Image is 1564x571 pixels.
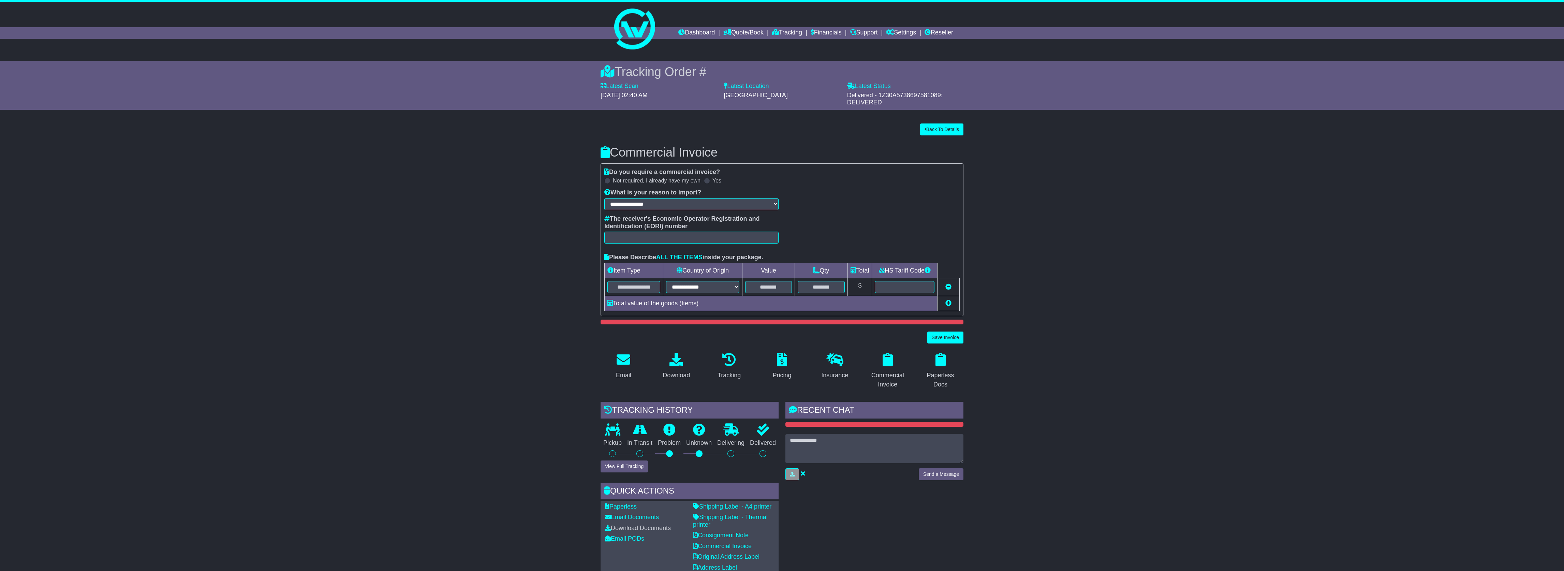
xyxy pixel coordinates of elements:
[624,439,655,447] p: In Transit
[772,371,791,380] div: Pricing
[605,525,671,531] a: Download Documents
[601,439,624,447] p: Pickup
[611,350,636,382] a: Email
[772,27,802,39] a: Tracking
[821,371,848,380] div: Insurance
[922,371,959,389] div: Paperless Docs
[693,564,737,571] a: Address Label
[693,503,771,510] a: Shipping Label - A4 printer
[605,514,659,521] a: Email Documents
[605,535,644,542] a: Email PODs
[601,64,963,79] div: Tracking Order #
[847,83,891,90] label: Latest Status
[945,300,951,307] a: Add new item
[724,83,769,90] label: Latest Location
[604,254,763,261] label: Please Describe inside your package.
[604,169,720,176] label: Do you require a commercial invoice?
[817,350,853,382] a: Insurance
[718,371,741,380] div: Tracking
[601,83,638,90] label: Latest Scan
[601,92,648,99] span: [DATE] 02:40 AM
[925,27,953,39] a: Reseller
[605,263,663,278] td: Item Type
[713,350,745,382] a: Tracking
[604,215,779,230] label: The receiver's Economic Operator Registration and Identification (EORI) number
[919,468,963,480] button: Send a Message
[785,402,963,420] div: RECENT CHAT
[658,350,694,382] a: Download
[613,177,700,184] label: Not required, I already have my own
[693,532,749,539] a: Consignment Note
[848,278,872,296] td: $
[917,350,963,392] a: Paperless Docs
[795,263,848,278] td: Qty
[693,543,752,550] a: Commercial Invoice
[850,27,877,39] a: Support
[742,263,795,278] td: Value
[601,402,779,420] div: Tracking history
[869,371,906,389] div: Commercial Invoice
[724,92,787,99] span: [GEOGRAPHIC_DATA]
[693,514,768,528] a: Shipping Label - Thermal printer
[655,439,683,447] p: Problem
[605,503,637,510] a: Paperless
[656,254,703,261] span: ALL THE ITEMS
[920,123,963,135] button: Back To Details
[601,483,779,501] div: Quick Actions
[683,439,714,447] p: Unknown
[604,299,931,308] div: Total value of the goods ( Items)
[886,27,916,39] a: Settings
[865,350,911,392] a: Commercial Invoice
[847,92,943,106] span: Delivered - 1Z30A5738697581089: DELIVERED
[678,27,715,39] a: Dashboard
[601,460,648,472] button: View Full Tracking
[945,283,951,290] a: Remove this item
[663,371,690,380] div: Download
[747,439,779,447] p: Delivered
[616,371,631,380] div: Email
[768,350,796,382] a: Pricing
[712,177,721,184] label: Yes
[848,263,872,278] td: Total
[693,553,759,560] a: Original Address Label
[601,146,963,159] h3: Commercial Invoice
[723,27,764,39] a: Quote/Book
[811,27,842,39] a: Financials
[604,189,701,196] label: What is your reason to import?
[927,332,963,343] button: Save Invoice
[872,263,938,278] td: HS Tariff Code
[714,439,747,447] p: Delivering
[663,263,742,278] td: Country of Origin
